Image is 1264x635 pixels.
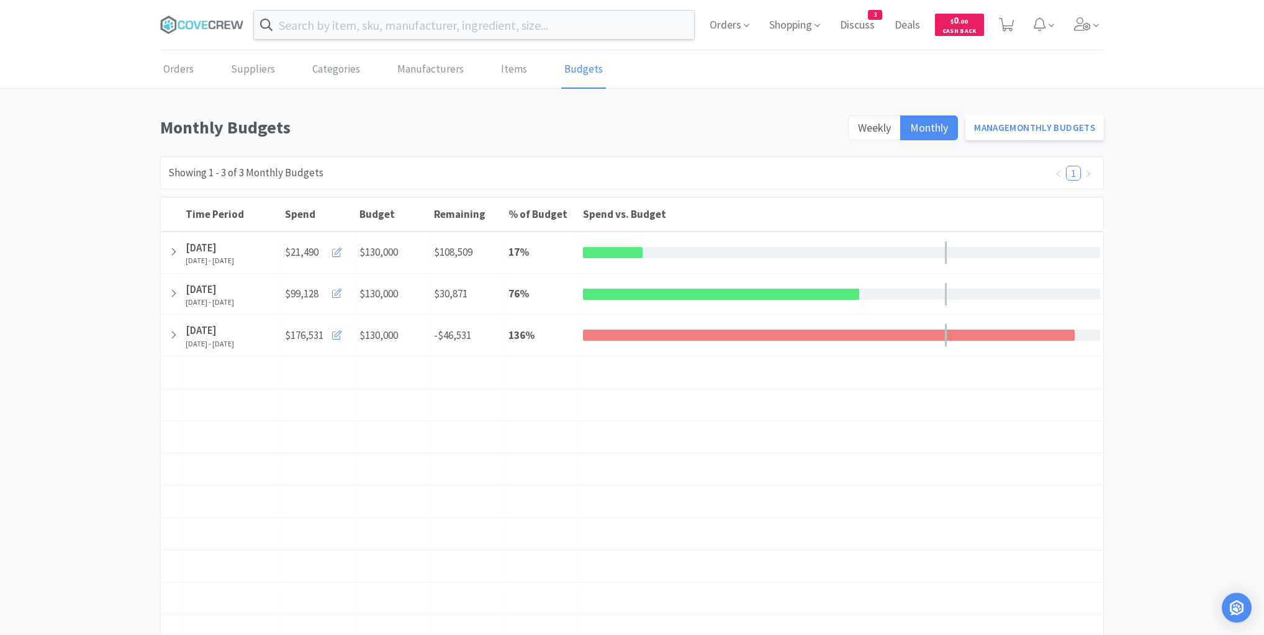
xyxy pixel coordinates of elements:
[950,14,968,26] span: 0
[359,207,428,221] div: Budget
[309,51,363,89] a: Categories
[394,51,467,89] a: Manufacturers
[285,286,318,302] span: $99,128
[890,20,925,31] a: Deals
[285,244,318,261] span: $21,490
[965,115,1104,140] a: ManageMonthly Budgets
[359,287,398,300] span: $130,000
[168,164,323,181] div: Showing 1 - 3 of 3 Monthly Budgets
[434,328,471,342] span: -$46,531
[285,207,353,221] div: Spend
[858,120,891,135] span: Weekly
[942,28,977,36] span: Cash Back
[186,256,278,265] div: [DATE] - [DATE]
[285,327,323,344] span: $176,531
[561,51,606,89] a: Budgets
[1081,166,1096,181] li: Next Page
[1066,166,1081,181] li: 1
[359,328,398,342] span: $130,000
[160,114,841,142] h1: Monthly Budgets
[508,207,577,221] div: % of Budget
[1085,170,1092,178] i: icon: right
[935,8,984,42] a: $0.00Cash Back
[186,240,278,256] div: [DATE]
[434,245,472,259] span: $108,509
[910,120,948,135] span: Monthly
[186,207,279,221] div: Time Period
[508,287,529,300] strong: 76 %
[186,281,278,298] div: [DATE]
[359,245,398,259] span: $130,000
[434,287,467,300] span: $30,871
[835,20,880,31] a: Discuss3
[228,51,278,89] a: Suppliers
[186,298,278,307] div: [DATE] - [DATE]
[1055,170,1062,178] i: icon: left
[186,322,278,339] div: [DATE]
[508,328,535,342] strong: 136 %
[1051,166,1066,181] li: Previous Page
[1222,593,1252,623] div: Open Intercom Messenger
[498,51,530,89] a: Items
[508,245,529,259] strong: 17 %
[959,17,968,25] span: . 00
[186,340,278,348] div: [DATE] - [DATE]
[160,51,197,89] a: Orders
[583,207,1100,221] div: Spend vs. Budget
[869,11,882,19] span: 3
[1067,166,1080,180] a: 1
[434,207,502,221] div: Remaining
[950,17,954,25] span: $
[254,11,694,39] input: Search by item, sku, manufacturer, ingredient, size...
